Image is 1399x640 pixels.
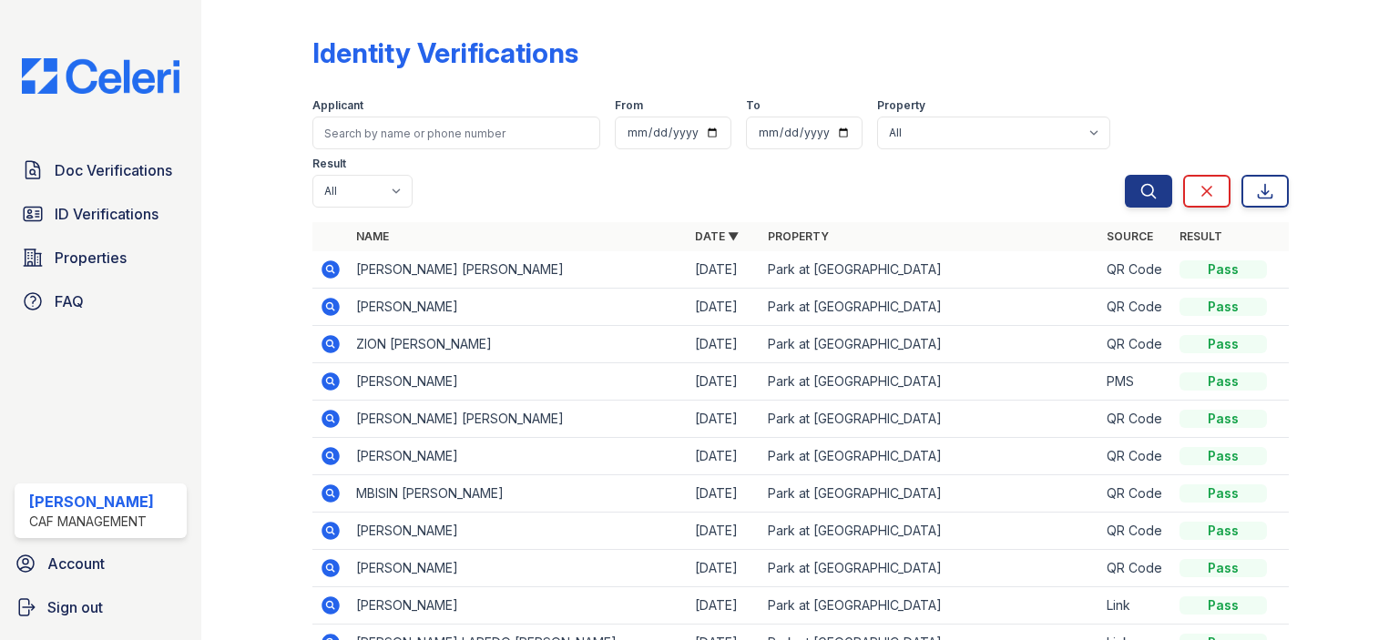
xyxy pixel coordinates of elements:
label: To [746,98,761,113]
a: Source [1107,229,1153,243]
td: QR Code [1099,326,1172,363]
td: QR Code [1099,289,1172,326]
td: [DATE] [688,587,761,625]
td: QR Code [1099,401,1172,438]
td: Park at [GEOGRAPHIC_DATA] [761,289,1099,326]
td: Park at [GEOGRAPHIC_DATA] [761,587,1099,625]
label: Applicant [312,98,363,113]
td: QR Code [1099,513,1172,550]
td: [DATE] [688,326,761,363]
td: Park at [GEOGRAPHIC_DATA] [761,251,1099,289]
a: Name [356,229,389,243]
div: Pass [1179,410,1267,428]
div: Pass [1179,298,1267,316]
td: [DATE] [688,513,761,550]
a: Date ▼ [695,229,739,243]
span: Properties [55,247,127,269]
a: Properties [15,239,187,276]
span: ID Verifications [55,203,158,225]
label: Property [877,98,925,113]
td: [DATE] [688,363,761,401]
a: Account [7,545,194,582]
td: [PERSON_NAME] [349,438,688,475]
div: Identity Verifications [312,36,578,69]
td: [DATE] [688,550,761,587]
div: Pass [1179,260,1267,279]
div: Pass [1179,372,1267,391]
td: [PERSON_NAME] [PERSON_NAME] [349,401,688,438]
td: Park at [GEOGRAPHIC_DATA] [761,438,1099,475]
td: [PERSON_NAME] [PERSON_NAME] [349,251,688,289]
td: [PERSON_NAME] [349,513,688,550]
div: Pass [1179,596,1267,615]
td: Park at [GEOGRAPHIC_DATA] [761,326,1099,363]
td: PMS [1099,363,1172,401]
a: FAQ [15,283,187,320]
div: CAF Management [29,513,154,531]
td: [DATE] [688,401,761,438]
td: Park at [GEOGRAPHIC_DATA] [761,513,1099,550]
a: Result [1179,229,1222,243]
td: [PERSON_NAME] [349,550,688,587]
div: [PERSON_NAME] [29,491,154,513]
label: From [615,98,643,113]
span: FAQ [55,290,84,312]
a: Property [768,229,829,243]
img: CE_Logo_Blue-a8612792a0a2168367f1c8372b55b34899dd931a85d93a1a3d3e32e68fde9ad4.png [7,58,194,94]
div: Pass [1179,335,1267,353]
div: Pass [1179,559,1267,577]
td: [DATE] [688,289,761,326]
a: Sign out [7,589,194,625]
td: Park at [GEOGRAPHIC_DATA] [761,401,1099,438]
span: Sign out [47,596,103,618]
td: Park at [GEOGRAPHIC_DATA] [761,363,1099,401]
a: Doc Verifications [15,152,187,188]
div: Pass [1179,522,1267,540]
td: QR Code [1099,475,1172,513]
td: Park at [GEOGRAPHIC_DATA] [761,475,1099,513]
a: ID Verifications [15,196,187,232]
td: [PERSON_NAME] [349,587,688,625]
td: Park at [GEOGRAPHIC_DATA] [761,550,1099,587]
td: [DATE] [688,475,761,513]
div: Pass [1179,484,1267,503]
td: [PERSON_NAME] [349,363,688,401]
span: Account [47,553,105,574]
div: Pass [1179,447,1267,465]
input: Search by name or phone number [312,117,600,149]
td: [PERSON_NAME] [349,289,688,326]
label: Result [312,157,346,171]
td: ZION [PERSON_NAME] [349,326,688,363]
span: Doc Verifications [55,159,172,181]
td: MBISIN [PERSON_NAME] [349,475,688,513]
td: QR Code [1099,550,1172,587]
td: QR Code [1099,438,1172,475]
td: QR Code [1099,251,1172,289]
td: Link [1099,587,1172,625]
td: [DATE] [688,438,761,475]
td: [DATE] [688,251,761,289]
